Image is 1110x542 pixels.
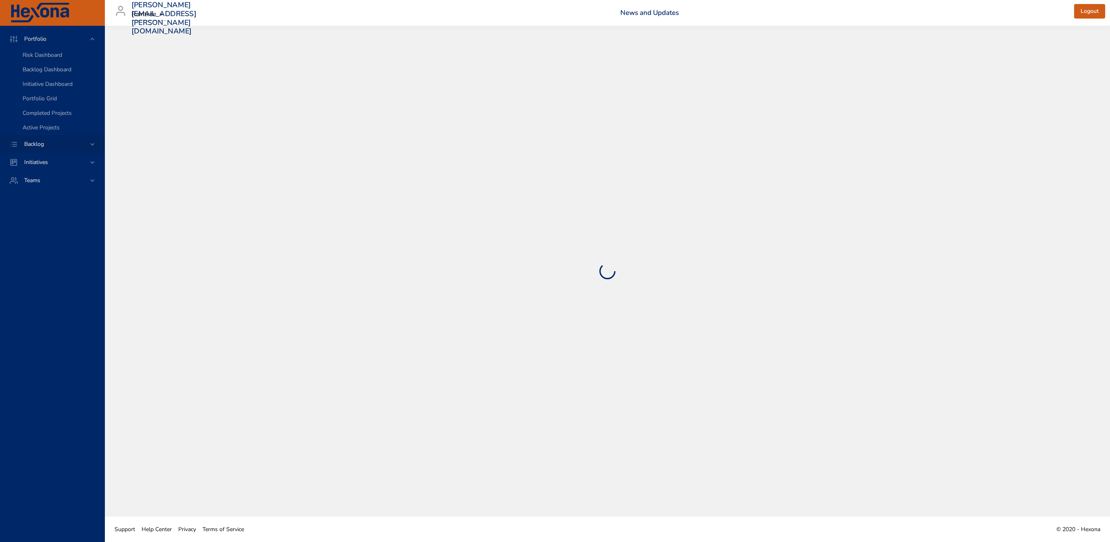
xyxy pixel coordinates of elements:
span: Backlog Dashboard [23,66,71,73]
span: Help Center [142,525,172,533]
a: Support [111,520,138,538]
span: Teams [18,177,47,184]
span: Logout [1081,6,1099,17]
span: Initiative Dashboard [23,80,73,88]
span: Portfolio [18,35,53,43]
h3: [PERSON_NAME][EMAIL_ADDRESS][PERSON_NAME][DOMAIN_NAME] [131,1,196,35]
a: Terms of Service [199,520,247,538]
span: Portfolio Grid [23,95,57,102]
span: Initiatives [18,158,54,166]
span: Support [115,525,135,533]
a: News and Updates [620,8,679,17]
span: © 2020 - Hexona [1056,525,1100,533]
button: Logout [1074,4,1105,19]
span: Privacy [178,525,196,533]
div: Raintree [131,8,166,21]
span: Completed Projects [23,109,72,117]
img: Hexona [10,3,70,23]
a: Help Center [138,520,175,538]
span: Terms of Service [202,525,244,533]
a: Privacy [175,520,199,538]
span: Backlog [18,140,50,148]
span: Risk Dashboard [23,51,62,59]
span: Active Projects [23,124,60,131]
